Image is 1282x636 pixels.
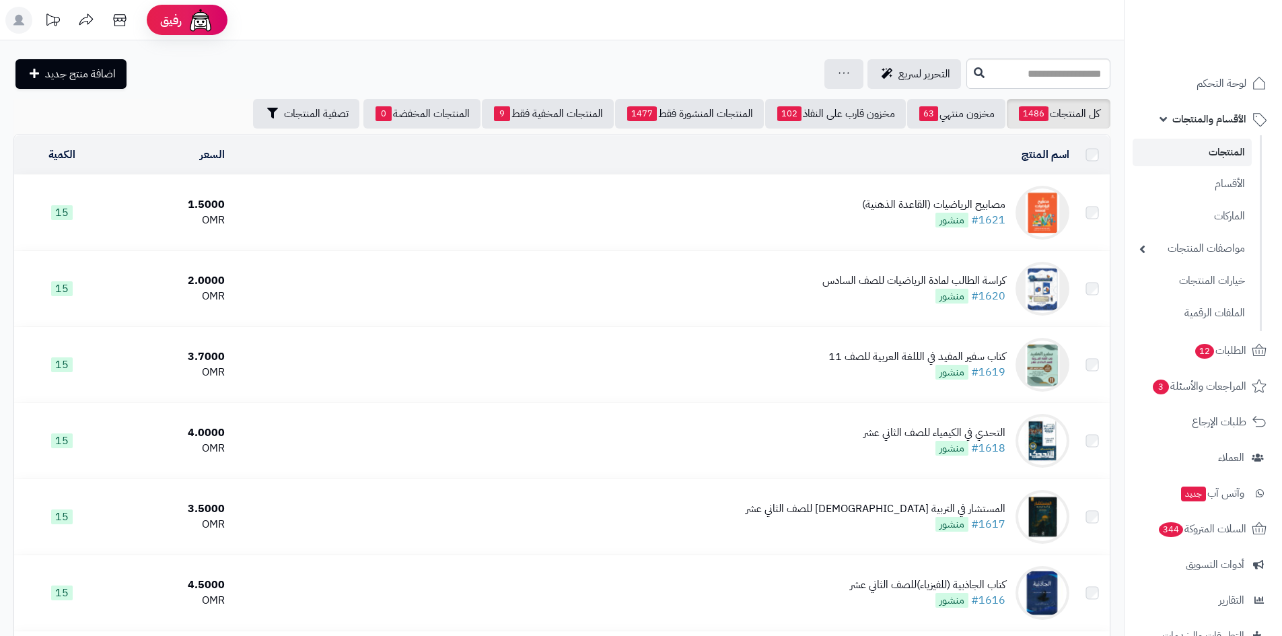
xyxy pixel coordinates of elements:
div: مصابيح الرياضيات (القاعدة الذهنية) [862,197,1005,213]
a: #1620 [971,288,1005,304]
span: منشور [935,289,968,304]
a: المنتجات [1133,139,1252,166]
a: #1618 [971,440,1005,456]
span: الطلبات [1194,341,1246,360]
div: OMR [114,593,224,608]
div: 4.5000 [114,577,224,593]
span: 102 [777,106,802,121]
a: الملفات الرقمية [1133,299,1252,328]
a: #1616 [971,592,1005,608]
a: طلبات الإرجاع [1133,406,1274,438]
span: منشور [935,365,968,380]
a: اضافة منتج جديد [15,59,127,89]
span: لوحة التحكم [1197,74,1246,93]
img: كتاب سفير المفيد في الللغة العربية للصف 11 [1016,338,1069,392]
span: تصفية المنتجات [284,106,349,122]
div: 3.7000 [114,349,224,365]
a: التقارير [1133,584,1274,616]
img: المستشار في التربية الإسلامية للصف الثاني عشر [1016,490,1069,544]
span: جديد [1181,487,1206,501]
img: مصابيح الرياضيات (القاعدة الذهنية) [1016,186,1069,240]
a: خيارات المنتجات [1133,267,1252,295]
div: OMR [114,289,224,304]
a: مخزون منتهي63 [907,99,1005,129]
a: #1619 [971,364,1005,380]
a: الأقسام [1133,170,1252,199]
span: 3 [1153,380,1169,394]
span: التحرير لسريع [898,66,950,82]
a: #1617 [971,516,1005,532]
a: مخزون قارب على النفاذ102 [765,99,906,129]
a: الطلبات12 [1133,334,1274,367]
span: رفيق [160,12,182,28]
a: السلات المتروكة344 [1133,513,1274,545]
span: 63 [919,106,938,121]
a: لوحة التحكم [1133,67,1274,100]
span: السلات المتروكة [1158,520,1246,538]
div: OMR [114,517,224,532]
div: OMR [114,441,224,456]
span: المراجعات والأسئلة [1151,377,1246,396]
span: 344 [1159,522,1183,537]
a: المراجعات والأسئلة3 [1133,370,1274,402]
a: العملاء [1133,441,1274,474]
span: 1486 [1019,106,1048,121]
a: الماركات [1133,202,1252,231]
span: الأقسام والمنتجات [1172,110,1246,129]
a: وآتس آبجديد [1133,477,1274,509]
div: كتاب الجاذبية (للفيزياء)للصف الثاني عشر [850,577,1005,593]
span: 0 [376,106,392,121]
div: التحدي في الكيمياء للصف الثاني عشر [863,425,1005,441]
a: المنتجات المخفية فقط9 [482,99,614,129]
span: منشور [935,517,968,532]
button: تصفية المنتجات [253,99,359,129]
span: 15 [51,509,73,524]
div: 1.5000 [114,197,224,213]
span: العملاء [1218,448,1244,467]
span: منشور [935,213,968,227]
span: منشور [935,593,968,608]
a: المنتجات المنشورة فقط1477 [615,99,764,129]
div: 4.0000 [114,425,224,441]
span: 9 [494,106,510,121]
a: تحديثات المنصة [36,7,69,37]
div: OMR [114,213,224,228]
a: المنتجات المخفضة0 [363,99,480,129]
span: منشور [935,441,968,456]
span: وآتس آب [1180,484,1244,503]
span: 15 [51,281,73,296]
div: كراسة الطالب لمادة الرياضيات للصف السادس [822,273,1005,289]
img: كراسة الطالب لمادة الرياضيات للصف السادس [1016,262,1069,316]
a: التحرير لسريع [867,59,961,89]
div: 2.0000 [114,273,224,289]
span: 15 [51,357,73,372]
img: كتاب الجاذبية (للفيزياء)للصف الثاني عشر [1016,566,1069,620]
a: السعر [200,147,225,163]
span: طلبات الإرجاع [1192,413,1246,431]
span: التقارير [1219,591,1244,610]
div: OMR [114,365,224,380]
img: ai-face.png [187,7,214,34]
span: اضافة منتج جديد [45,66,116,82]
span: أدوات التسويق [1186,555,1244,574]
span: 15 [51,433,73,448]
a: اسم المنتج [1022,147,1069,163]
a: #1621 [971,212,1005,228]
a: مواصفات المنتجات [1133,234,1252,263]
span: 12 [1195,344,1214,359]
div: كتاب سفير المفيد في الللغة العربية للصف 11 [828,349,1005,365]
a: أدوات التسويق [1133,549,1274,581]
div: 3.5000 [114,501,224,517]
span: 1477 [627,106,657,121]
span: 15 [51,586,73,600]
span: 15 [51,205,73,220]
div: المستشار في التربية [DEMOGRAPHIC_DATA] للصف الثاني عشر [746,501,1005,517]
img: التحدي في الكيمياء للصف الثاني عشر [1016,414,1069,468]
a: الكمية [48,147,75,163]
a: كل المنتجات1486 [1007,99,1110,129]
